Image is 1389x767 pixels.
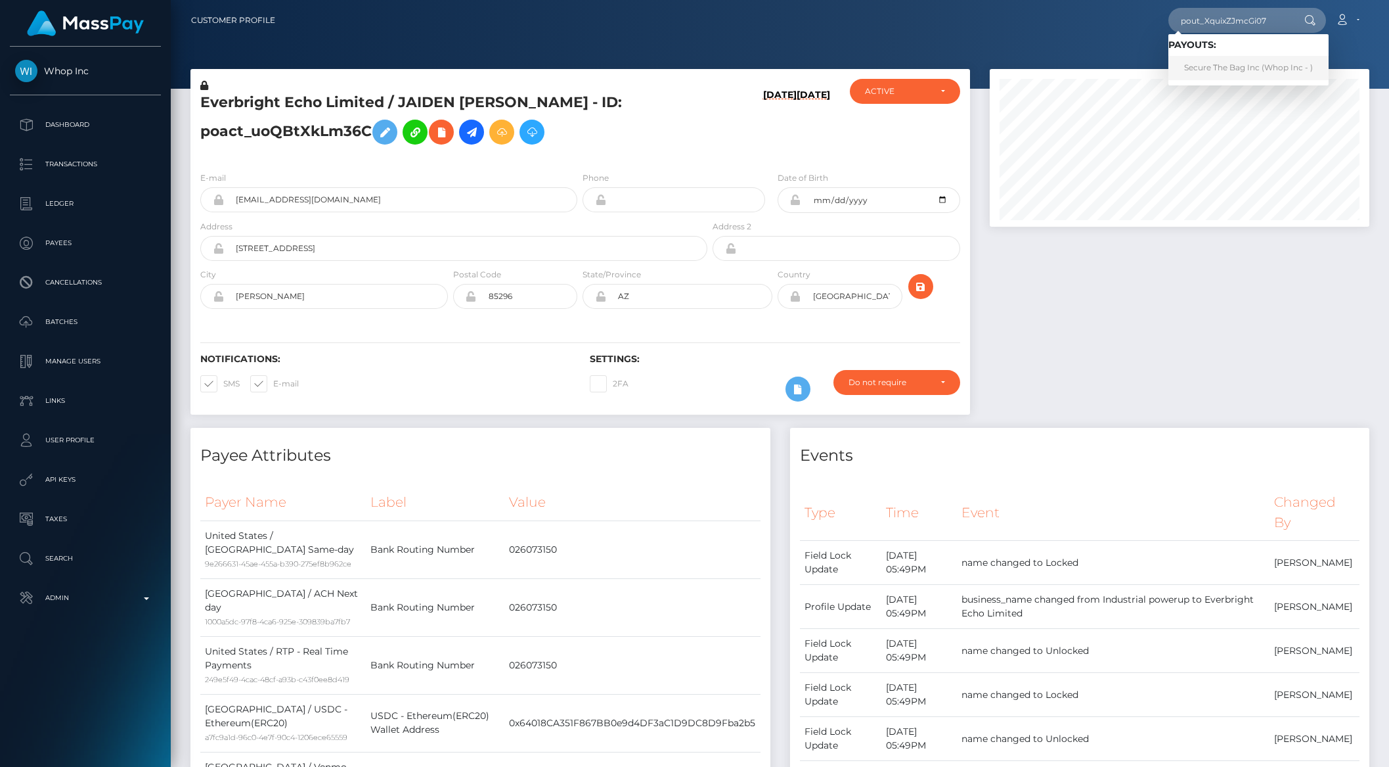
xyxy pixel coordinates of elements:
a: Secure The Bag Inc (Whop Inc - ) [1168,56,1329,80]
h4: Events [800,444,1360,467]
td: [PERSON_NAME] [1269,629,1359,673]
small: 1000a5dc-97f8-4ca6-925e-309839ba7fb7 [205,617,350,626]
a: Transactions [10,148,161,181]
td: [GEOGRAPHIC_DATA] / ACH Next day [200,578,366,636]
a: Search [10,542,161,575]
label: Address [200,221,232,233]
th: Label [366,484,505,521]
h6: [DATE] [797,89,830,156]
a: Payees [10,227,161,260]
div: Do not require [849,377,929,388]
div: ACTIVE [865,86,930,97]
td: name changed to Unlocked [957,717,1269,761]
p: Transactions [15,154,156,174]
a: Dashboard [10,108,161,141]
th: Event [957,484,1269,540]
td: [DATE] 05:49PM [881,629,957,673]
td: [GEOGRAPHIC_DATA] / USDC - Ethereum(ERC20) [200,694,366,752]
td: business_name changed from Industrial powerup to Everbright Echo Limited [957,585,1269,629]
p: Admin [15,588,156,608]
a: Initiate Payout [459,120,484,145]
a: Admin [10,582,161,615]
p: Dashboard [15,115,156,135]
td: 0x64018CA351F867BB0e9d4DF3aC1D9DC8D9Fba2b5 [504,694,760,752]
th: Time [881,484,957,540]
td: Bank Routing Number [366,521,505,578]
p: Ledger [15,194,156,214]
td: [DATE] 05:49PM [881,717,957,761]
td: USDC - Ethereum(ERC20) Wallet Address [366,694,505,752]
td: Field Lock Update [800,673,881,717]
h6: Settings: [590,354,959,365]
small: 249e5f49-4cac-48cf-a93b-c43f0ee8d419 [205,675,349,684]
a: API Keys [10,463,161,496]
img: Whop Inc [15,60,37,82]
td: name changed to Unlocked [957,629,1269,673]
td: [PERSON_NAME] [1269,673,1359,717]
p: Links [15,391,156,411]
h4: Payee Attributes [200,444,761,467]
td: United States / [GEOGRAPHIC_DATA] Same-day [200,521,366,578]
td: 026073150 [504,578,760,636]
p: User Profile [15,430,156,450]
td: United States / RTP - Real Time Payments [200,636,366,694]
td: Bank Routing Number [366,578,505,636]
label: Country [778,269,810,281]
td: [DATE] 05:49PM [881,673,957,717]
td: Profile Update [800,585,881,629]
td: 026073150 [504,636,760,694]
label: SMS [200,375,240,392]
label: City [200,269,216,281]
label: Postal Code [453,269,501,281]
h5: Everbright Echo Limited / JAIDEN [PERSON_NAME] - ID: poact_uoQBtXkLm36C [200,93,700,151]
label: Phone [583,172,609,184]
td: [DATE] 05:49PM [881,585,957,629]
h6: Notifications: [200,354,570,365]
a: Cancellations [10,266,161,299]
th: Payer Name [200,484,366,521]
td: 026073150 [504,521,760,578]
a: User Profile [10,424,161,457]
img: MassPay Logo [27,11,144,36]
label: E-mail [200,172,226,184]
h6: [DATE] [763,89,797,156]
a: Batches [10,306,161,338]
small: a7fc9a1d-96c0-4e7f-90c4-1206ece65559 [205,733,347,742]
td: [PERSON_NAME] [1269,541,1359,585]
button: ACTIVE [850,79,960,104]
a: Links [10,384,161,417]
small: 9e266631-45ae-455a-b390-275ef8b962ce [205,559,351,569]
td: [PERSON_NAME] [1269,717,1359,761]
p: Manage Users [15,352,156,371]
label: Address 2 [713,221,751,233]
td: Field Lock Update [800,629,881,673]
th: Changed By [1269,484,1359,540]
td: Bank Routing Number [366,636,505,694]
p: Taxes [15,509,156,529]
input: Search... [1168,8,1292,33]
span: Whop Inc [10,65,161,77]
td: name changed to Locked [957,673,1269,717]
a: Customer Profile [191,7,275,34]
a: Taxes [10,503,161,536]
p: Batches [15,312,156,332]
th: Type [800,484,881,540]
th: Value [504,484,760,521]
label: State/Province [583,269,641,281]
h6: Payouts: [1168,39,1329,51]
label: 2FA [590,375,628,392]
td: [DATE] 05:49PM [881,541,957,585]
p: Payees [15,233,156,253]
button: Do not require [833,370,959,395]
td: Field Lock Update [800,717,881,761]
p: Search [15,549,156,569]
td: Field Lock Update [800,541,881,585]
a: Ledger [10,187,161,220]
label: Date of Birth [778,172,828,184]
p: Cancellations [15,273,156,292]
td: [PERSON_NAME] [1269,585,1359,629]
td: name changed to Locked [957,541,1269,585]
a: Manage Users [10,345,161,378]
label: E-mail [250,375,299,392]
p: API Keys [15,470,156,490]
